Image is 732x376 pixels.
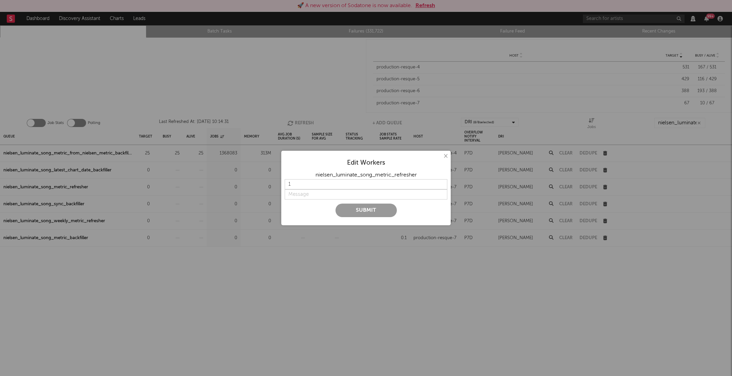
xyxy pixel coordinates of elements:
[285,179,447,189] input: Target
[285,159,447,167] div: Edit Workers
[335,204,397,217] button: Submit
[285,171,447,179] div: nielsen_luminate_song_metric_refresher
[285,189,447,200] input: Message
[442,152,449,160] button: ×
